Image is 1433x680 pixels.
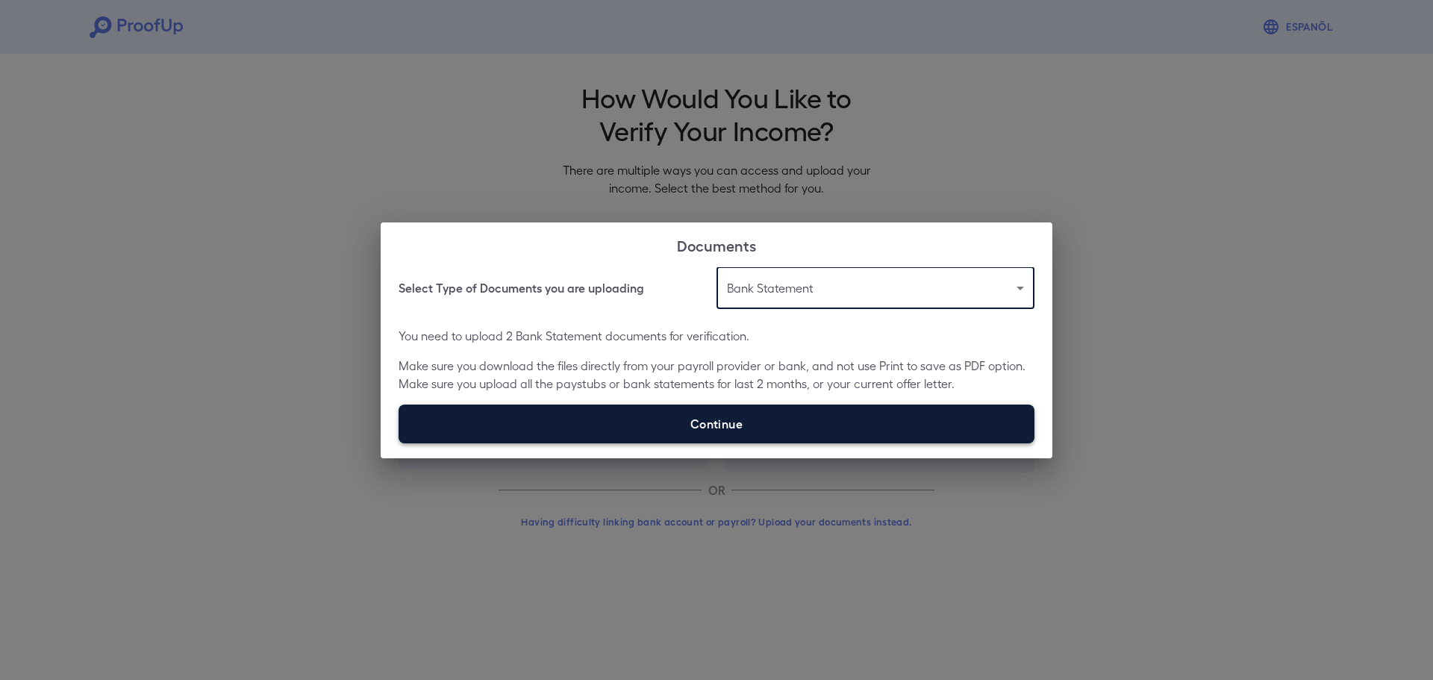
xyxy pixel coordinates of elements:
label: Continue [399,405,1034,443]
h2: Documents [381,222,1052,267]
p: You need to upload 2 Bank Statement documents for verification. [399,327,1034,345]
p: Make sure you download the files directly from your payroll provider or bank, and not use Print t... [399,357,1034,393]
div: Bank Statement [716,267,1034,309]
h6: Select Type of Documents you are uploading [399,279,644,297]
